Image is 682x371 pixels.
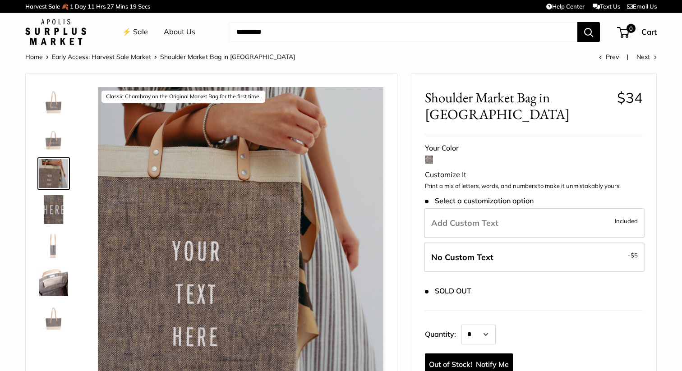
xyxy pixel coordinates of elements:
[229,22,577,42] input: Search...
[39,195,68,224] img: description_A close up of our first Chambray Jute Bag
[37,193,70,226] a: description_A close up of our first Chambray Jute Bag
[628,250,638,261] span: -
[129,3,137,10] span: 19
[425,142,643,155] div: Your Color
[75,3,86,10] span: Day
[138,3,150,10] span: Secs
[115,3,128,10] span: Mins
[52,53,151,61] a: Early Access: Harvest Sale Market
[425,168,643,182] div: Customize It
[39,267,68,296] img: Shoulder Market Bag in Chambray
[431,252,493,262] span: No Custom Text
[101,91,265,103] div: Classic Chambray on the Original Market Bag for the first time.
[164,25,195,39] a: About Us
[424,208,645,238] label: Add Custom Text
[636,53,657,61] a: Next
[37,121,70,154] a: description_Adjustable soft leather handle
[160,53,295,61] span: Shoulder Market Bag in [GEOGRAPHIC_DATA]
[88,3,95,10] span: 11
[618,25,657,39] a: 0 Cart
[615,215,638,226] span: Included
[39,87,68,116] img: description_Our first Chambray Shoulder Market Bag
[37,302,70,334] a: Shoulder Market Bag in Chambray
[39,231,68,260] img: description_Side view of the Shoulder Market Bag
[617,89,643,106] span: $34
[25,19,86,45] img: Apolis: Surplus Market
[425,197,534,205] span: Select a customization option
[39,303,68,332] img: Shoulder Market Bag in Chambray
[546,3,585,10] a: Help Center
[424,243,645,272] label: Leave Blank
[425,89,610,123] span: Shoulder Market Bag in [GEOGRAPHIC_DATA]
[37,229,70,262] a: description_Side view of the Shoulder Market Bag
[431,218,498,228] span: Add Custom Text
[425,182,643,191] p: Print a mix of letters, words, and numbers to make it unmistakably yours.
[593,3,620,10] a: Text Us
[627,24,636,33] span: 0
[641,27,657,37] span: Cart
[96,3,106,10] span: Hrs
[122,25,148,39] a: ⚡️ Sale
[599,53,619,61] a: Prev
[577,22,600,42] button: Search
[39,159,68,188] img: description_Classic Chambray on the Original Market Bag for the first time.
[107,3,114,10] span: 27
[25,51,295,63] nav: Breadcrumb
[39,123,68,152] img: description_Adjustable soft leather handle
[627,3,657,10] a: Email Us
[37,266,70,298] a: Shoulder Market Bag in Chambray
[37,85,70,118] a: description_Our first Chambray Shoulder Market Bag
[631,252,638,259] span: $5
[25,53,43,61] a: Home
[37,157,70,190] a: description_Classic Chambray on the Original Market Bag for the first time.
[70,3,74,10] span: 1
[425,322,461,344] label: Quantity:
[425,287,471,295] span: SOLD OUT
